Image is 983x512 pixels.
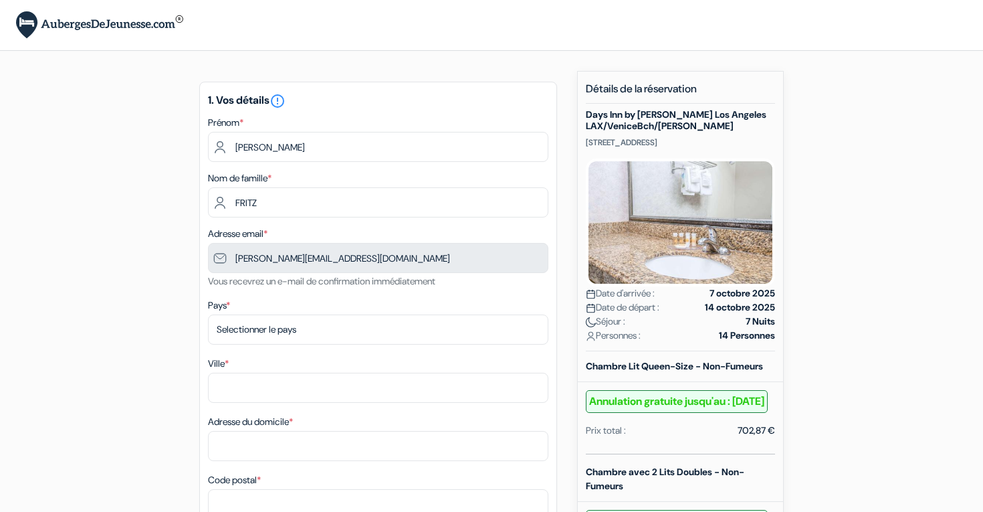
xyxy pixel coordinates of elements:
strong: 7 Nuits [746,315,775,329]
span: Date d'arrivée : [586,286,655,301]
span: Date de départ : [586,301,659,315]
label: Ville [208,357,229,371]
img: calendar.svg [586,303,596,313]
div: 702,87 € [738,424,775,438]
strong: 14 octobre 2025 [705,301,775,315]
label: Prénom [208,116,243,130]
label: Nom de famille [208,171,271,185]
div: Prix total : [586,424,626,438]
input: Entrer le nom de famille [208,187,548,218]
small: Vous recevrez un e-mail de confirmation immédiatement [208,275,435,287]
img: calendar.svg [586,289,596,299]
label: Adresse du domicile [208,415,293,429]
h5: 1. Vos détails [208,93,548,109]
b: Chambre Lit Queen-Size - Non-Fumeurs [586,360,763,372]
a: error_outline [269,93,286,107]
img: user_icon.svg [586,331,596,341]
strong: 7 octobre 2025 [709,286,775,301]
b: Annulation gratuite jusqu'au : [DATE] [586,390,768,413]
i: error_outline [269,93,286,109]
label: Pays [208,298,230,313]
input: Entrez votre prénom [208,132,548,162]
span: Personnes : [586,329,641,343]
img: AubergesDeJeunesse.com [16,11,183,39]
h5: Détails de la réservation [586,82,775,104]
strong: 14 Personnes [719,329,775,343]
h5: Days Inn by [PERSON_NAME] Los Angeles LAX/VeniceBch/[PERSON_NAME] [586,109,775,132]
span: Séjour : [586,315,625,329]
p: [STREET_ADDRESS] [586,137,775,148]
label: Code postal [208,473,261,487]
b: Chambre avec 2 Lits Doubles - Non-Fumeurs [586,466,744,492]
label: Adresse email [208,227,267,241]
input: Entrer adresse e-mail [208,243,548,273]
img: moon.svg [586,317,596,327]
